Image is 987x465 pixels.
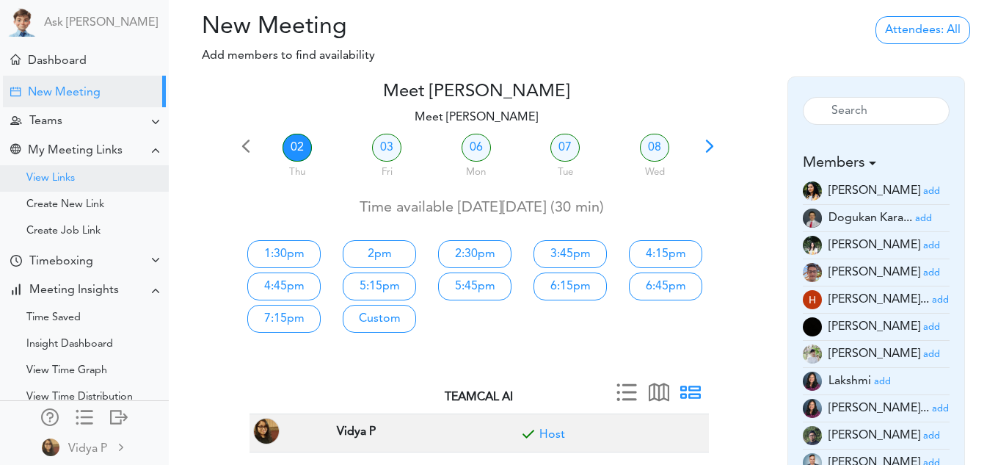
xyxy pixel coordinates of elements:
[803,97,950,125] input: Search
[283,134,312,162] a: 02
[343,273,416,300] a: 5:15pm
[28,54,87,68] div: Dashboard
[803,341,950,368] li: Marketing Executive (jillian@teamcalendar.ai)
[253,418,280,444] img: Vidya P(vidyapamidi1608@gmail.com, Employee at New York, NY, US)
[76,408,93,423] div: Show only icons
[923,185,940,197] a: add
[26,175,75,182] div: View Links
[923,267,940,278] a: add
[828,430,920,441] span: [PERSON_NAME]
[923,430,940,441] a: add
[803,395,950,422] li: Head of Product (lakshmi@teamcalendar.ai)
[29,255,93,269] div: Timeboxing
[803,236,822,255] img: Z
[923,239,940,251] a: add
[923,187,940,196] small: add
[611,159,698,180] div: Wed
[28,86,101,100] div: New Meeting
[433,159,520,180] div: Mon
[932,404,949,414] small: add
[10,144,21,158] div: Share Meeting Link
[803,286,950,314] li: Employee (hitashamehta.design@gmail.com)
[828,321,920,333] span: [PERSON_NAME]
[629,273,702,300] a: 6:45pm
[1,430,167,464] a: Vidya P
[915,212,932,224] a: add
[828,212,912,224] span: Dogukan Kara...
[517,427,539,449] span: Included for meeting
[923,350,940,359] small: add
[26,394,133,401] div: View Time Distribution
[42,439,59,456] img: 2Q==
[640,134,669,162] a: 08
[875,16,970,44] a: Attendees: All
[828,294,929,306] span: [PERSON_NAME]...
[803,154,950,172] h5: Members
[803,290,822,309] img: AHqZkVmA8mTSAAAAAElFTkSuQmCC
[828,403,929,414] span: [PERSON_NAME]...
[828,348,920,360] span: [PERSON_NAME]
[828,239,920,251] span: [PERSON_NAME]
[26,367,107,375] div: View Time Graph
[247,240,321,268] a: 1:30pm
[10,54,21,65] div: Meeting Dashboard
[828,375,871,387] span: Lakshmi
[438,273,511,300] a: 5:45pm
[874,375,891,387] a: add
[803,263,822,282] img: 9Bcb3JAAAABklEQVQDAAUOJtYnTEKTAAAAAElFTkSuQmCC
[915,214,932,223] small: add
[343,240,416,268] a: 2pm
[343,159,430,180] div: Fri
[522,159,609,180] div: Tue
[26,228,101,235] div: Create Job Link
[10,255,22,269] div: Time Your Goals
[803,232,950,259] li: Employee (emilym22003@gmail.com)
[236,109,717,126] p: Meet [PERSON_NAME]
[803,317,822,336] img: 9k=
[803,205,950,232] li: Software QA Engineer (dogukankaraca06@hotmail.com)
[462,134,491,162] a: 06
[180,47,431,65] p: Add members to find availability
[44,16,158,30] a: Ask [PERSON_NAME]
[360,201,604,215] span: Time available [DATE][DATE] (30 min)
[923,268,940,278] small: add
[533,273,607,300] a: 6:15pm
[10,87,21,97] div: Create Meeting
[247,305,321,333] a: 7:15pm
[803,372,822,391] img: 9k=
[337,426,376,438] strong: Vidya P
[438,240,511,268] a: 2:30pm
[828,185,920,197] span: [PERSON_NAME]
[372,134,401,162] a: 03
[7,7,37,37] img: Powered by TEAMCAL AI
[923,241,940,250] small: add
[41,408,59,423] div: Manage Members and Externals
[803,209,822,228] img: Z
[26,201,104,209] div: Create New Link
[828,267,920,278] span: [PERSON_NAME]
[923,322,940,332] small: add
[539,429,565,441] a: Included for meeting
[68,440,107,458] div: Vidya P
[180,13,431,41] h2: New Meeting
[803,178,950,205] li: Software Engineer (bhavi@teamcalendar.ai)
[236,141,256,162] span: Previous 7 days
[343,305,416,333] a: Custom
[923,431,940,441] small: add
[874,377,891,386] small: add
[550,134,580,162] a: 07
[26,341,113,348] div: Insight Dashboard
[923,348,940,360] a: add
[932,294,949,306] a: add
[445,392,513,403] strong: TEAMCAL AI
[29,115,62,129] div: Teams
[803,422,950,450] li: Employee (lanhuichen001@gmail.com)
[803,181,822,201] img: wktLqiEerNXlgAAAABJRU5ErkJggg==
[932,403,949,414] a: add
[533,240,607,268] a: 3:45pm
[333,420,379,441] span: Employee at New York, NY, US
[29,284,119,298] div: Meeting Insights
[247,273,321,300] a: 4:45pm
[803,345,822,364] img: MTI3iChtQ3gAAAABJRU5ErkJggg==
[803,368,950,395] li: Head of Product (lakshmicchava@gmail.com)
